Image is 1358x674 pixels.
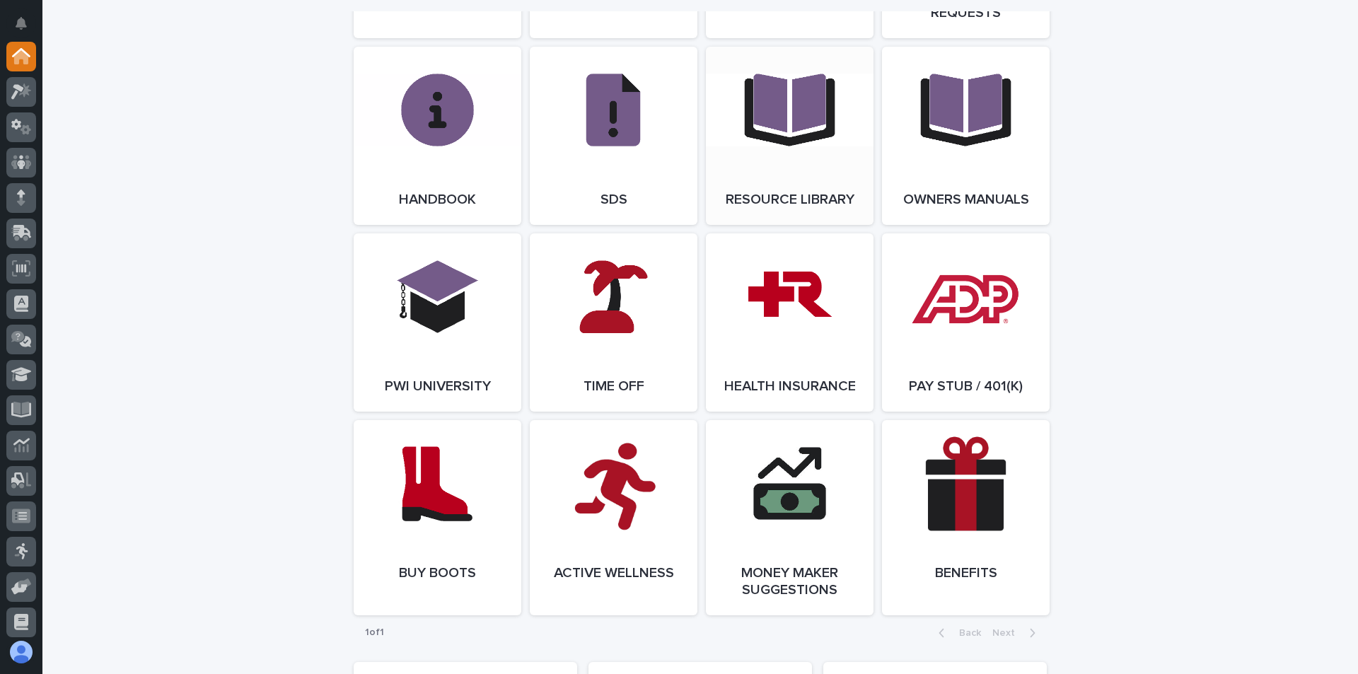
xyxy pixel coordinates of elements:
button: users-avatar [6,637,36,667]
div: Notifications [18,17,36,40]
p: 1 of 1 [354,615,395,650]
a: Benefits [882,420,1050,615]
a: Buy Boots [354,420,521,615]
span: Next [992,628,1023,638]
a: Active Wellness [530,420,697,615]
span: Back [951,628,981,638]
a: Resource Library [706,47,874,225]
button: Back [927,627,987,639]
a: Owners Manuals [882,47,1050,225]
button: Next [987,627,1047,639]
a: PWI University [354,233,521,412]
a: Handbook [354,47,521,225]
a: SDS [530,47,697,225]
a: Time Off [530,233,697,412]
a: Pay Stub / 401(k) [882,233,1050,412]
a: Health Insurance [706,233,874,412]
a: Money Maker Suggestions [706,420,874,615]
button: Notifications [6,8,36,38]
